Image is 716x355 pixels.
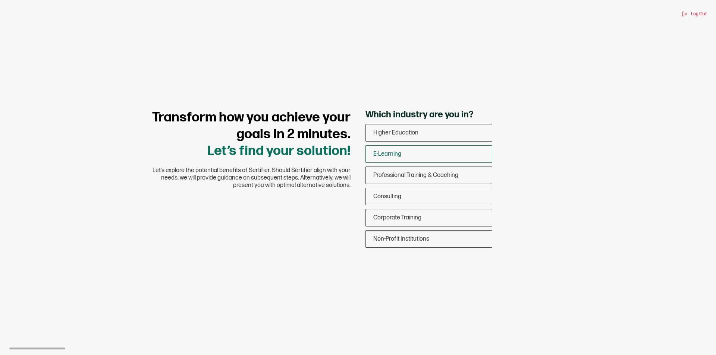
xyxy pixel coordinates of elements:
[142,167,351,189] span: Let’s explore the potential benefits of Sertifier. Should Sertifier align with your needs, we wil...
[691,11,707,17] span: Log Out
[365,109,474,120] span: Which industry are you in?
[373,172,458,179] span: Professional Training & Coaching
[373,129,418,136] span: Higher Education
[142,109,351,159] h1: Let’s find your solution!
[373,150,401,158] span: E-Learning
[373,235,429,243] span: Non-Profit Institutions
[373,193,401,200] span: Consulting
[152,110,351,142] span: Transform how you achieve your goals in 2 minutes.
[373,214,421,221] span: Corporate Training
